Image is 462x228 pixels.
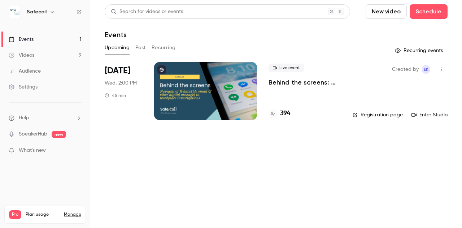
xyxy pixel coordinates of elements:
span: Live event [269,64,304,72]
a: 394 [269,109,290,119]
button: Recurring events [392,45,448,56]
button: Upcoming [105,42,130,53]
div: Events [9,36,34,43]
button: Schedule [410,4,448,19]
h4: 394 [280,109,290,119]
div: Search for videos or events [111,8,183,16]
div: Audience [9,68,41,75]
div: Settings [9,83,38,91]
span: new [52,131,66,138]
a: Enter Studio [411,111,448,119]
h1: Events [105,30,127,39]
span: Help [19,114,29,122]
button: Recurring [152,42,176,53]
h6: Safecall [27,8,47,16]
div: Oct 8 Wed, 2:00 PM (Europe/London) [105,62,143,120]
span: [DATE] [105,65,130,77]
li: help-dropdown-opener [9,114,82,122]
div: 45 min [105,93,126,98]
span: What's new [19,147,46,154]
span: Created by [392,65,419,74]
a: SpeakerHub [19,130,47,138]
img: Safecall [9,6,21,18]
a: Manage [64,212,81,218]
a: Registration page [353,111,403,119]
span: Plan usage [26,212,60,218]
a: Behind the screens: navigating WhatsApp, email & other digital messages in workplace investigations [269,78,341,87]
button: Past [135,42,146,53]
button: New video [366,4,407,19]
span: Pro [9,210,21,219]
div: Videos [9,52,34,59]
span: EK [424,65,428,74]
span: Emma` Koster [422,65,430,74]
span: Wed, 2:00 PM [105,79,137,87]
iframe: Noticeable Trigger [73,147,82,154]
